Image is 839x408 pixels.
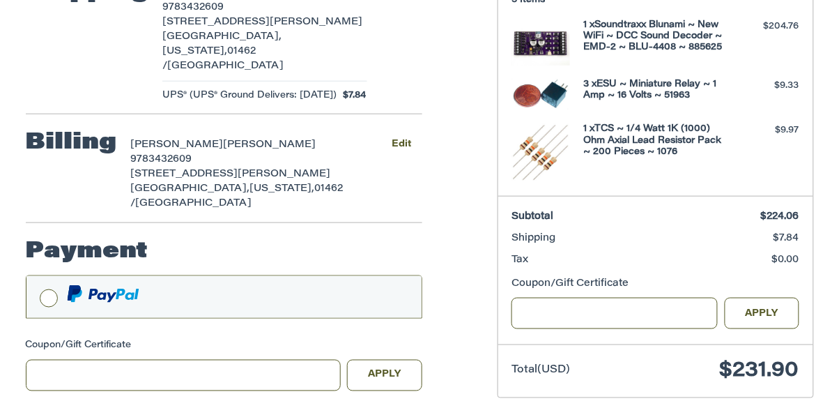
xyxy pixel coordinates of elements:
button: Apply [347,360,422,391]
span: [STREET_ADDRESS][PERSON_NAME] [162,17,362,27]
h2: Payment [26,238,148,266]
span: [GEOGRAPHIC_DATA], [162,32,282,42]
span: [PERSON_NAME] [130,140,223,150]
input: Gift Certificate or Coupon Code [26,360,341,391]
h4: 3 x ESU ~ Miniature Relay ~ 1 Amp ~ 16 Volts ~ 51963 [583,79,724,102]
span: Shipping [511,234,555,243]
div: Coupon/Gift Certificate [26,339,422,353]
span: UPS® (UPS® Ground Delivers: [DATE]) [162,89,337,103]
h4: 1 x TCS ~ 1/4 Watt 1K (1000) Ohm Axial Lead Resistor Pack ~ 200 Pieces ~ 1076 [583,123,724,158]
div: $9.97 [728,123,799,137]
div: Coupon/Gift Certificate [511,277,799,292]
span: [GEOGRAPHIC_DATA] [135,199,252,209]
img: PayPal icon [67,285,139,303]
span: $7.84 [337,89,367,103]
div: $9.33 [728,79,799,93]
h4: 1 x Soundtraxx Blunami ~ New WiFi ~ DCC Sound Decoder ~ EMD-2 ~ BLU-4408 ~ 885625 [583,20,724,54]
span: 9783432609 [162,3,224,13]
button: Edit [381,135,422,155]
span: 01462 / [130,184,343,209]
span: Total (USD) [511,365,570,376]
span: [US_STATE], [249,184,314,194]
span: [STREET_ADDRESS][PERSON_NAME] [130,169,330,179]
span: $231.90 [720,361,799,382]
div: $204.76 [728,20,799,33]
span: [PERSON_NAME] [223,140,316,150]
span: [GEOGRAPHIC_DATA], [130,184,249,194]
input: Gift Certificate or Coupon Code [511,298,718,329]
span: Tax [511,255,528,265]
span: $224.06 [761,212,799,222]
span: $7.84 [773,234,799,243]
span: [GEOGRAPHIC_DATA] [167,61,284,71]
span: [US_STATE], [162,47,227,56]
span: 9783432609 [130,155,192,165]
h2: Billing [26,129,117,157]
span: $0.00 [772,255,799,265]
span: Subtotal [511,212,553,222]
button: Apply [725,298,800,329]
